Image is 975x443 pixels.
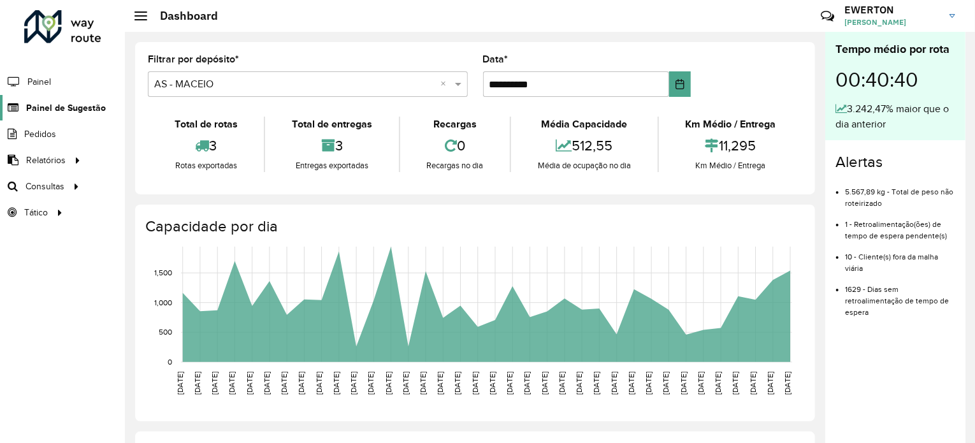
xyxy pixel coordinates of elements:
[25,180,64,193] span: Consultas
[844,17,940,28] span: [PERSON_NAME]
[401,372,410,395] text: [DATE]
[488,372,496,395] text: [DATE]
[403,132,507,159] div: 0
[679,372,688,395] text: [DATE]
[384,372,393,395] text: [DATE]
[514,159,654,172] div: Média de ocupação no dia
[540,372,549,395] text: [DATE]
[27,75,51,89] span: Painel
[835,101,955,132] div: 3.242,47% maior que o dia anterior
[441,76,452,92] span: Clear all
[419,372,427,395] text: [DATE]
[505,372,514,395] text: [DATE]
[697,372,705,395] text: [DATE]
[749,372,757,395] text: [DATE]
[154,268,172,277] text: 1,500
[436,372,444,395] text: [DATE]
[669,71,691,97] button: Choose Date
[662,159,799,172] div: Km Médio / Entrega
[349,372,357,395] text: [DATE]
[835,41,955,58] div: Tempo médio por rota
[154,298,172,307] text: 1,000
[151,132,261,159] div: 3
[593,372,601,395] text: [DATE]
[245,372,254,395] text: [DATE]
[403,159,507,172] div: Recargas no dia
[147,9,218,23] h2: Dashboard
[403,117,507,132] div: Recargas
[845,177,955,209] li: 5.567,89 kg - Total de peso não roteirizado
[558,372,566,395] text: [DATE]
[332,372,340,395] text: [DATE]
[662,132,799,159] div: 11,295
[263,372,271,395] text: [DATE]
[575,372,583,395] text: [DATE]
[471,372,479,395] text: [DATE]
[268,159,395,172] div: Entregas exportadas
[514,132,654,159] div: 512,55
[732,372,740,395] text: [DATE]
[297,372,305,395] text: [DATE]
[514,117,654,132] div: Média Capacidade
[24,127,56,141] span: Pedidos
[26,101,106,115] span: Painel de Sugestão
[845,274,955,318] li: 1629 - Dias sem retroalimentação de tempo de espera
[844,4,940,16] h3: EWERTON
[523,372,531,395] text: [DATE]
[454,372,462,395] text: [DATE]
[845,242,955,274] li: 10 - Cliente(s) fora da malha viária
[627,372,635,395] text: [DATE]
[835,58,955,101] div: 00:40:40
[168,358,172,366] text: 0
[814,3,841,30] a: Contato Rápido
[151,159,261,172] div: Rotas exportadas
[766,372,774,395] text: [DATE]
[210,372,219,395] text: [DATE]
[24,206,48,219] span: Tático
[268,132,395,159] div: 3
[280,372,288,395] text: [DATE]
[193,372,201,395] text: [DATE]
[714,372,722,395] text: [DATE]
[159,328,172,337] text: 500
[845,209,955,242] li: 1 - Retroalimentação(ões) de tempo de espera pendente(s)
[644,372,653,395] text: [DATE]
[151,117,261,132] div: Total de rotas
[783,372,791,395] text: [DATE]
[366,372,375,395] text: [DATE]
[662,372,670,395] text: [DATE]
[610,372,618,395] text: [DATE]
[483,52,509,67] label: Data
[145,217,802,236] h4: Capacidade por dia
[227,372,236,395] text: [DATE]
[148,52,239,67] label: Filtrar por depósito
[26,154,66,167] span: Relatórios
[315,372,323,395] text: [DATE]
[662,117,799,132] div: Km Médio / Entrega
[835,153,955,171] h4: Alertas
[176,372,184,395] text: [DATE]
[268,117,395,132] div: Total de entregas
